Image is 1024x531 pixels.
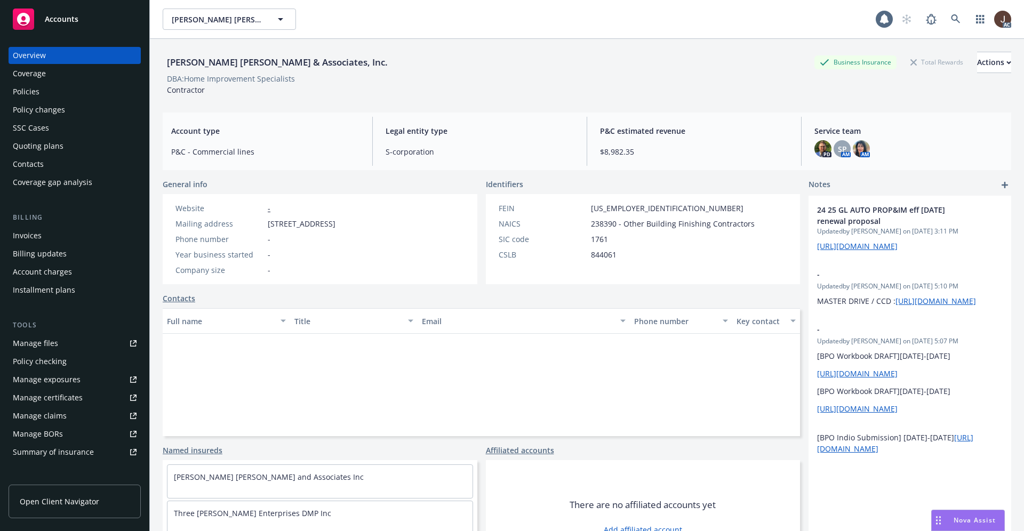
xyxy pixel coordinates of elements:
[817,227,1003,236] span: Updated by [PERSON_NAME] on [DATE] 3:11 PM
[932,510,945,530] div: Drag to move
[268,249,270,260] span: -
[9,263,141,280] a: Account charges
[896,9,917,30] a: Start snowing
[268,264,270,276] span: -
[499,203,587,214] div: FEIN
[895,296,976,306] a: [URL][DOMAIN_NAME]
[171,146,359,157] span: P&C - Commercial lines
[998,179,1011,191] a: add
[45,15,78,23] span: Accounts
[817,269,975,280] span: -
[163,55,392,69] div: [PERSON_NAME] [PERSON_NAME] & Associates, Inc.
[9,138,141,155] a: Quoting plans
[814,55,897,69] div: Business Insurance
[9,156,141,173] a: Contacts
[809,260,1011,315] div: -Updatedby [PERSON_NAME] on [DATE] 5:10 PMMASTER DRIVE / CCD :[URL][DOMAIN_NAME]
[570,498,716,511] span: There are no affiliated accounts yet
[977,52,1011,73] button: Actions
[817,204,975,227] span: 24 25 GL AUTO PROP&IM eff [DATE] renewal proposal
[13,407,67,424] div: Manage claims
[163,293,195,304] a: Contacts
[9,389,141,406] a: Manage certificates
[9,101,141,118] a: Policy changes
[9,65,141,82] a: Coverage
[817,295,1003,307] p: MASTER DRIVE / CCD :
[167,85,205,95] span: Contractor
[486,179,523,190] span: Identifiers
[13,174,92,191] div: Coverage gap analysis
[853,140,870,157] img: photo
[9,47,141,64] a: Overview
[386,125,574,136] span: Legal entity type
[945,9,966,30] a: Search
[591,234,608,245] span: 1761
[809,196,1011,260] div: 24 25 GL AUTO PROP&IM eff [DATE] renewal proposalUpdatedby [PERSON_NAME] on [DATE] 3:11 PM[URL][D...
[970,9,991,30] a: Switch app
[13,65,46,82] div: Coverage
[422,316,614,327] div: Email
[163,308,290,334] button: Full name
[817,324,975,335] span: -
[13,353,67,370] div: Policy checking
[13,335,58,352] div: Manage files
[13,101,65,118] div: Policy changes
[814,125,1003,136] span: Service team
[630,308,732,334] button: Phone number
[994,11,1011,28] img: photo
[486,445,554,456] a: Affiliated accounts
[954,516,996,525] span: Nova Assist
[737,316,784,327] div: Key contact
[172,14,264,25] span: [PERSON_NAME] [PERSON_NAME] & Associates, Inc.
[294,316,402,327] div: Title
[9,444,141,461] a: Summary of insurance
[175,234,263,245] div: Phone number
[171,125,359,136] span: Account type
[499,234,587,245] div: SIC code
[9,371,141,388] a: Manage exposures
[386,146,574,157] span: S-corporation
[814,140,831,157] img: photo
[20,496,99,507] span: Open Client Navigator
[13,83,39,100] div: Policies
[499,249,587,260] div: CSLB
[167,73,295,84] div: DBA: Home Improvement Specialists
[838,143,847,155] span: SP
[175,264,263,276] div: Company size
[13,119,49,136] div: SSC Cases
[13,389,83,406] div: Manage certificates
[817,241,898,251] a: [URL][DOMAIN_NAME]
[163,9,296,30] button: [PERSON_NAME] [PERSON_NAME] & Associates, Inc.
[921,9,942,30] a: Report a Bug
[634,316,716,327] div: Phone number
[290,308,418,334] button: Title
[817,336,1003,346] span: Updated by [PERSON_NAME] on [DATE] 5:07 PM
[732,308,800,334] button: Key contact
[167,316,274,327] div: Full name
[9,281,141,299] a: Installment plans
[9,119,141,136] a: SSC Cases
[174,472,364,482] a: [PERSON_NAME] [PERSON_NAME] and Associates Inc
[13,444,94,461] div: Summary of insurance
[9,335,141,352] a: Manage files
[591,249,617,260] span: 844061
[163,445,222,456] a: Named insureds
[174,508,331,518] a: Three [PERSON_NAME] Enterprises DMP Inc
[591,203,743,214] span: [US_EMPLOYER_IDENTIFICATION_NUMBER]
[9,83,141,100] a: Policies
[268,218,335,229] span: [STREET_ADDRESS]
[13,425,63,442] div: Manage BORs
[9,425,141,442] a: Manage BORs
[9,407,141,424] a: Manage claims
[817,368,898,379] a: [URL][DOMAIN_NAME]
[13,47,46,64] div: Overview
[817,385,1003,397] p: [BPO Workbook DRAFT][DATE]-[DATE]
[13,245,67,262] div: Billing updates
[817,281,1003,291] span: Updated by [PERSON_NAME] on [DATE] 5:10 PM
[9,4,141,34] a: Accounts
[163,179,207,190] span: General info
[13,281,75,299] div: Installment plans
[9,245,141,262] a: Billing updates
[9,174,141,191] a: Coverage gap analysis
